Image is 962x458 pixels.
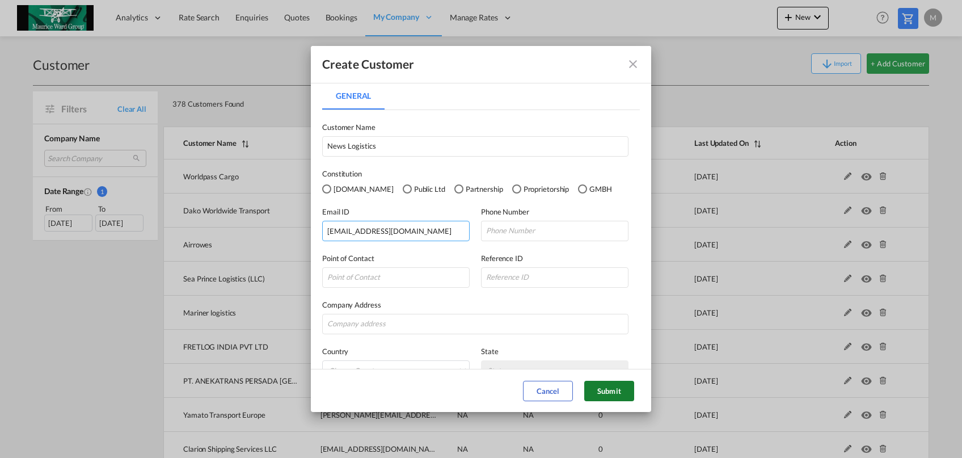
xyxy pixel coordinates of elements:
label: Customer Name [322,121,628,133]
label: State [481,346,628,357]
md-select: {{(ctrl.parent.shipperInfo.viewShipper && !ctrl.parent.shipperInfo.country) ? 'N/A' : 'Choose Cou... [322,360,470,381]
md-select: {{(ctrl.parent.shipperInfo.viewShipper && !ctrl.parent.shipperInfo.state) ? 'N/A' : 'State' }} [481,360,628,381]
md-radio-button: Public Ltd [403,183,445,195]
md-icon: icon-close fg-AAA8AD [626,57,640,71]
label: Point of Contact [322,253,470,264]
button: Submit [584,381,634,401]
md-radio-button: Proprietorship [512,183,569,195]
label: Constitution [322,168,640,179]
input: Point of Contact [322,267,470,288]
input: Ishaq@news-logistics.com [322,221,470,241]
button: Cancel [523,381,573,401]
input: Customer name [322,136,628,157]
div: Create Customer [322,57,415,72]
md-radio-button: Partnership [454,183,503,195]
label: Phone Number [481,206,628,217]
input: Company address [322,314,628,334]
label: Company Address [322,299,628,310]
label: Reference ID [481,253,628,264]
md-radio-button: GMBH [578,183,612,195]
input: Reference ID [481,267,628,288]
md-pagination-wrapper: Use the left and right arrow keys to navigate between tabs [322,82,396,110]
input: Phone Number [481,221,628,241]
md-tab-item: General [322,82,385,110]
label: Country [322,346,470,357]
label: Email ID [322,206,470,217]
md-radio-button: Pvt.Ltd [322,183,394,195]
button: icon-close fg-AAA8AD [622,53,644,75]
md-dialog: General General ... [311,46,651,413]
